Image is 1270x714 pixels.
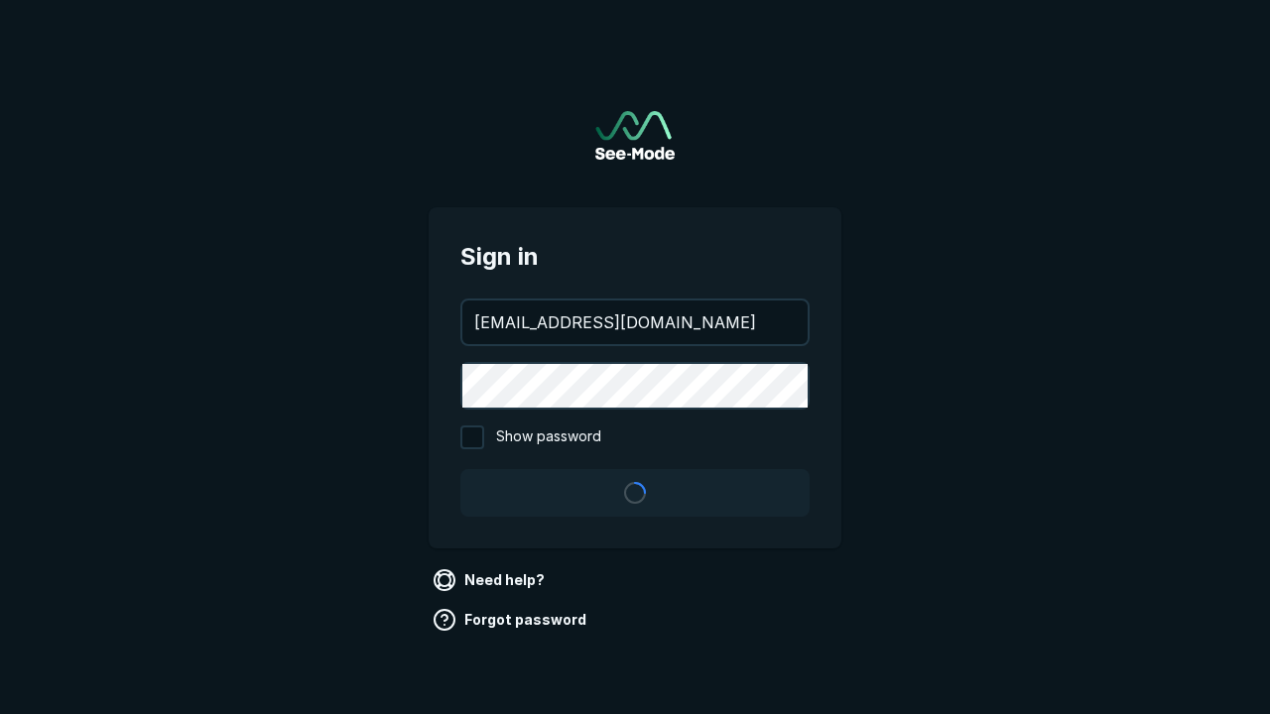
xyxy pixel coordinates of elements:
span: Sign in [460,239,810,275]
span: Show password [496,425,601,449]
a: Need help? [429,564,553,596]
input: your@email.com [462,300,808,344]
img: See-Mode Logo [595,111,675,160]
a: Forgot password [429,604,594,636]
a: Go to sign in [595,111,675,160]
